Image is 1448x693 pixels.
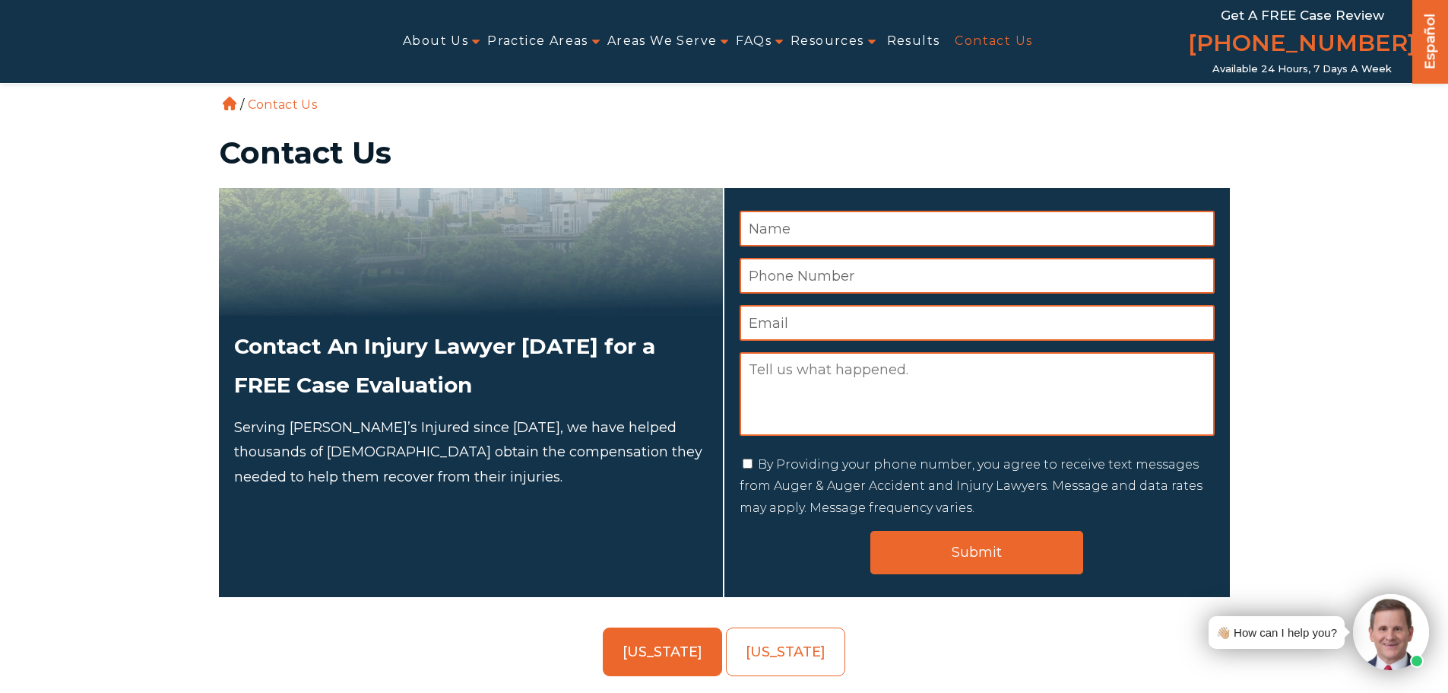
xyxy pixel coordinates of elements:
[219,188,723,316] img: Attorneys
[487,24,588,59] a: Practice Areas
[1353,594,1429,670] img: Intaker widget Avatar
[726,628,845,676] a: [US_STATE]
[1221,8,1384,23] span: Get a FREE Case Review
[1216,622,1337,643] div: 👋🏼 How can I help you?
[870,531,1083,574] input: Submit
[234,327,708,404] h2: Contact An Injury Lawyer [DATE] for a FREE Case Evaluation
[740,305,1215,341] input: Email
[219,138,1230,168] h1: Contact Us
[887,24,940,59] a: Results
[736,24,772,59] a: FAQs
[740,457,1202,516] label: By Providing your phone number, you agree to receive text messages from Auger & Auger Accident an...
[1188,27,1416,63] a: [PHONE_NUMBER]
[1212,63,1392,75] span: Available 24 Hours, 7 Days a Week
[791,24,864,59] a: Resources
[955,24,1032,59] a: Contact Us
[244,97,321,112] li: Contact Us
[740,211,1215,246] input: Name
[223,97,236,110] a: Home
[403,24,468,59] a: About Us
[234,415,708,489] p: Serving [PERSON_NAME]’s Injured since [DATE], we have helped thousands of [DEMOGRAPHIC_DATA] obta...
[740,258,1215,294] input: Phone Number
[9,24,247,60] img: Auger & Auger Accident and Injury Lawyers Logo
[607,24,718,59] a: Areas We Serve
[603,628,722,676] a: [US_STATE]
